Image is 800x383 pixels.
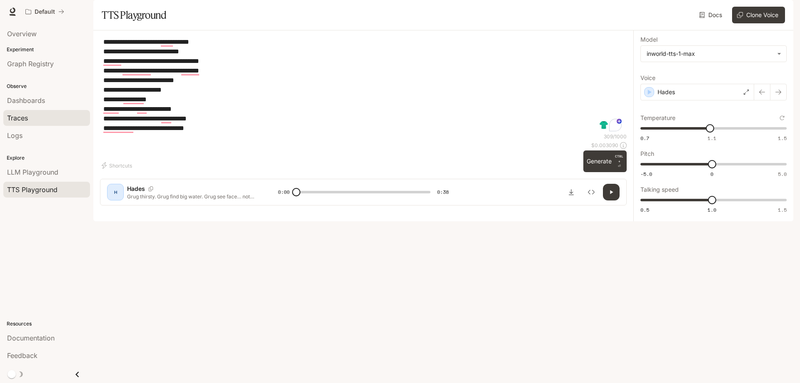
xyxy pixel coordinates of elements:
span: 1.1 [707,135,716,142]
button: Copy Voice ID [145,186,157,191]
p: Model [640,37,657,43]
p: Temperature [640,115,675,121]
div: H [109,185,122,199]
button: GenerateCTRL +⏎ [583,150,627,172]
p: Talking speed [640,187,679,193]
p: Voice [640,75,655,81]
span: 1.5 [778,135,787,142]
span: 0 [710,170,713,178]
button: Shortcuts [100,159,135,172]
p: Pitch [640,151,654,157]
button: All workspaces [22,3,68,20]
span: 5.0 [778,170,787,178]
span: 0.7 [640,135,649,142]
h1: TTS Playground [102,7,166,23]
p: Hades [657,88,675,96]
span: -5.0 [640,170,652,178]
textarea: To enrich screen reader interactions, please activate Accessibility in Grammarly extension settings [103,37,623,133]
span: 1.0 [707,206,716,213]
span: 0.5 [640,206,649,213]
button: Reset to default [777,113,787,123]
div: inworld-tts-1-max [647,50,773,58]
button: Inspect [583,184,600,200]
a: Docs [697,7,725,23]
p: Grug thirsty. Grug find big water. Grug see face… not Grug face?! Thing move like Grug. Thing cop... [127,193,258,200]
p: ⏎ [615,154,623,169]
p: Default [35,8,55,15]
span: 1.5 [778,206,787,213]
button: Clone Voice [732,7,785,23]
p: Hades [127,185,145,193]
span: 0:38 [437,188,449,196]
button: Download audio [563,184,580,200]
span: 0:00 [278,188,290,196]
div: inworld-tts-1-max [641,46,786,62]
p: CTRL + [615,154,623,164]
